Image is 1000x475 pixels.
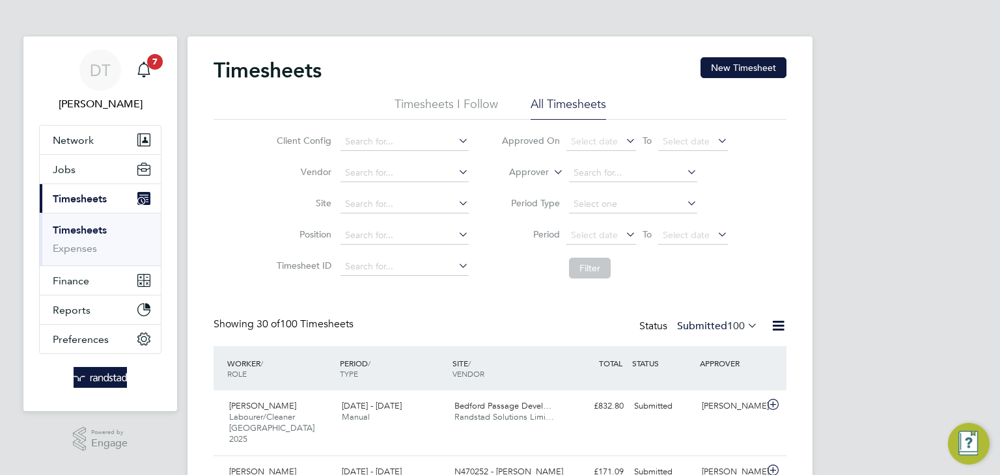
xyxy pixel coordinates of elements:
[273,135,331,146] label: Client Config
[340,226,469,245] input: Search for...
[454,411,554,422] span: Randstad Solutions Limi…
[629,396,697,417] div: Submitted
[53,333,109,346] span: Preferences
[229,411,314,444] span: Labourer/Cleaner [GEOGRAPHIC_DATA] 2025
[53,304,90,316] span: Reports
[224,351,337,385] div: WORKER
[571,135,618,147] span: Select date
[214,318,356,331] div: Showing
[468,358,471,368] span: /
[260,358,263,368] span: /
[677,319,758,332] label: Submitted
[40,126,161,154] button: Network
[452,368,484,379] span: VENDOR
[40,295,161,324] button: Reports
[701,57,786,78] button: New Timesheet
[340,164,469,182] input: Search for...
[490,166,549,179] label: Approver
[569,195,697,213] input: Select one
[727,319,745,332] span: 100
[639,132,656,149] span: To
[53,134,94,146] span: Network
[39,367,161,388] a: Go to home page
[273,260,331,271] label: Timesheet ID
[39,96,161,112] span: Daniel Tisseyre
[501,228,560,240] label: Period
[53,224,107,236] a: Timesheets
[571,229,618,241] span: Select date
[501,197,560,209] label: Period Type
[342,400,402,411] span: [DATE] - [DATE]
[40,266,161,295] button: Finance
[40,325,161,353] button: Preferences
[531,96,606,120] li: All Timesheets
[395,96,498,120] li: Timesheets I Follow
[40,213,161,265] div: Timesheets
[273,197,331,209] label: Site
[948,423,990,465] button: Engage Resource Center
[337,351,449,385] div: PERIOD
[569,258,611,278] button: Filter
[73,427,128,452] a: Powered byEngage
[53,193,107,205] span: Timesheets
[40,155,161,183] button: Jobs
[214,57,322,83] h2: Timesheets
[340,133,469,151] input: Search for...
[639,226,656,243] span: To
[697,396,764,417] div: [PERSON_NAME]
[501,135,560,146] label: Approved On
[449,351,562,385] div: SITE
[273,166,331,178] label: Vendor
[340,195,469,213] input: Search for...
[229,400,296,411] span: [PERSON_NAME]
[273,228,331,240] label: Position
[91,438,128,449] span: Engage
[131,49,157,91] a: 7
[340,368,358,379] span: TYPE
[340,258,469,276] input: Search for...
[53,163,76,176] span: Jobs
[368,358,370,368] span: /
[74,367,128,388] img: randstad-logo-retina.png
[91,427,128,438] span: Powered by
[40,184,161,213] button: Timesheets
[147,54,163,70] span: 7
[629,351,697,375] div: STATUS
[53,242,97,254] a: Expenses
[639,318,760,336] div: Status
[342,411,370,422] span: Manual
[697,351,764,375] div: APPROVER
[454,400,551,411] span: Bedford Passage Devel…
[663,135,710,147] span: Select date
[569,164,697,182] input: Search for...
[599,358,622,368] span: TOTAL
[90,62,111,79] span: DT
[227,368,247,379] span: ROLE
[561,396,629,417] div: £832.80
[53,275,89,287] span: Finance
[23,36,177,411] nav: Main navigation
[663,229,710,241] span: Select date
[257,318,354,331] span: 100 Timesheets
[257,318,280,331] span: 30 of
[39,49,161,112] a: DT[PERSON_NAME]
